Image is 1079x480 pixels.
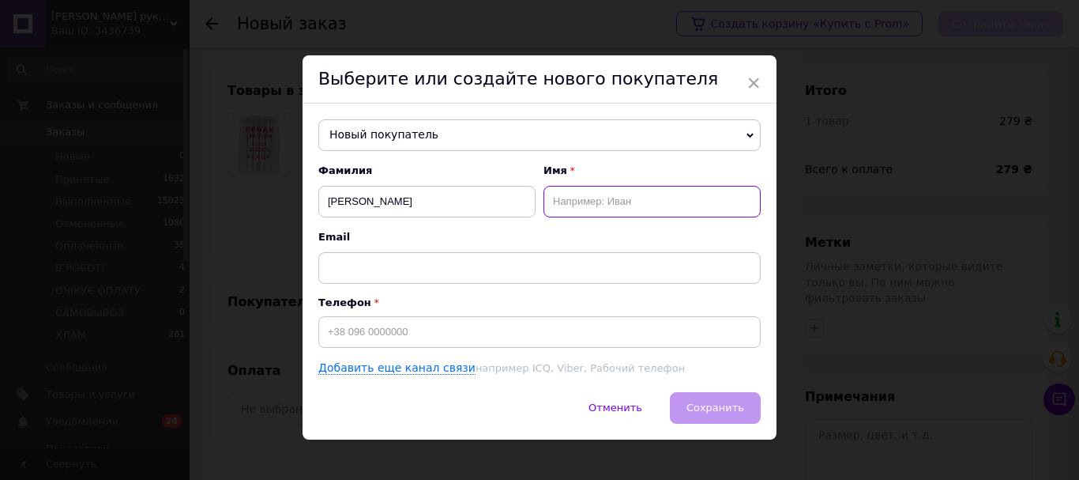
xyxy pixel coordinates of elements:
span: Новый покупатель [318,119,761,151]
button: Отменить [572,392,659,424]
p: Телефон [318,297,761,308]
a: Добавить еще канал связи [318,361,476,375]
div: Выберите или создайте нового покупателя [303,55,776,104]
input: Например: Иван [543,186,761,217]
span: Имя [543,164,761,178]
span: например ICQ, Viber, Рабочий телефон [476,362,685,374]
input: +38 096 0000000 [318,316,761,348]
span: × [746,70,761,96]
span: Email [318,230,761,244]
input: Например: Иванов [318,186,536,217]
span: Фамилия [318,164,536,178]
span: Отменить [588,402,642,414]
